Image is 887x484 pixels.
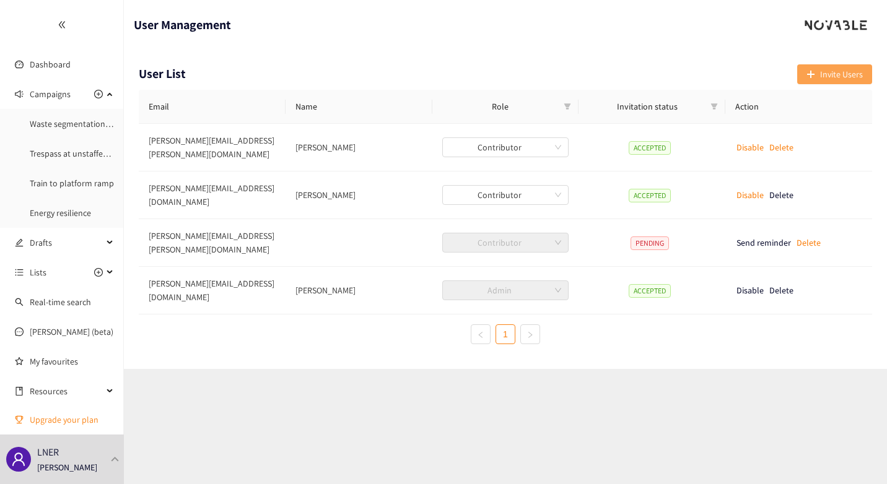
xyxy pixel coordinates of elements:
[15,90,24,98] span: sound
[30,207,91,218] a: Energy resilience
[30,118,149,129] a: Waste segmentation and sorting
[139,171,286,219] td: [PERSON_NAME][EMAIL_ADDRESS][DOMAIN_NAME]
[477,331,484,339] span: left
[496,325,515,344] a: 1
[736,188,764,202] p: Disable
[37,444,59,460] p: LNER
[450,186,562,204] span: Contributor
[37,460,97,474] p: [PERSON_NAME]
[710,103,718,110] span: filter
[442,100,559,113] span: Role
[30,296,91,308] a: Real-time search
[15,415,24,424] span: trophy
[139,64,186,84] h1: User List
[286,124,432,171] td: Colin Kelly
[450,233,562,252] span: Contributor
[825,425,887,484] iframe: Chat Widget
[450,281,562,300] span: Admin
[527,331,534,339] span: right
[769,140,793,154] p: Delete
[797,236,821,249] p: Delete
[708,97,720,116] span: filter
[820,67,863,81] span: Invite Users
[286,267,432,314] td: Ross Welham
[30,82,71,106] span: Campaigns
[629,141,671,155] span: ACCEPTED
[30,326,113,337] a: [PERSON_NAME] (beta)
[629,284,671,298] span: ACCEPTED
[139,219,286,267] td: [PERSON_NAME][EMAIL_ADDRESS][PERSON_NAME][DOMAIN_NAME]
[94,268,103,277] span: plus-circle
[30,407,114,432] span: Upgrade your plan
[471,324,491,344] li: Previous Page
[588,100,706,113] span: Invitation status
[736,185,764,205] button: Disable
[30,178,114,189] a: Train to platform ramp
[631,236,669,250] span: PENDING
[11,452,26,467] span: user
[520,324,540,344] button: right
[806,70,815,80] span: plus
[736,137,764,157] button: Disable
[30,349,114,374] a: My favourites
[564,103,571,110] span: filter
[139,90,286,124] th: Email
[139,267,286,314] td: [PERSON_NAME][EMAIL_ADDRESS][DOMAIN_NAME]
[286,90,432,124] th: Name
[520,324,540,344] li: Next Page
[94,90,103,98] span: plus-circle
[15,238,24,247] span: edit
[797,64,872,84] button: plusInvite Users
[736,140,764,154] p: Disable
[629,189,671,202] span: ACCEPTED
[286,171,432,219] td: Daniel Taylor
[725,90,872,124] th: Action
[450,138,562,157] span: Contributor
[496,324,515,344] li: 1
[30,148,139,159] a: Trespass at unstaffed stations
[15,387,24,395] span: book
[58,20,66,29] span: double-left
[15,268,24,277] span: unordered-list
[30,379,103,404] span: Resources
[30,230,103,255] span: Drafts
[139,124,286,171] td: [PERSON_NAME][EMAIL_ADDRESS][PERSON_NAME][DOMAIN_NAME]
[30,260,46,285] span: Lists
[797,233,821,253] button: Delete
[30,59,71,70] a: Dashboard
[471,324,491,344] button: left
[769,137,793,157] button: Delete
[561,97,574,116] span: filter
